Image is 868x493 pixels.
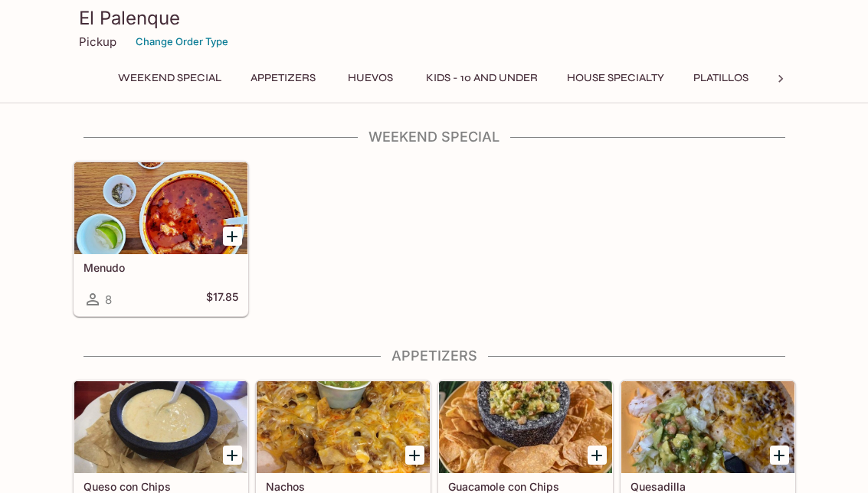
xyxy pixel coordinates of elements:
a: Menudo8$17.85 [74,162,248,316]
h4: Appetizers [73,348,796,364]
h5: Nachos [266,480,421,493]
button: Platillos [685,67,757,89]
h5: Guacamole con Chips [448,480,603,493]
div: Queso con Chips [74,381,247,473]
button: Appetizers [242,67,324,89]
h3: El Palenque [79,6,790,30]
button: Add Menudo [223,227,242,246]
h5: Queso con Chips [84,480,238,493]
h5: Menudo [84,261,238,274]
button: Kids - 10 and Under [418,67,546,89]
h5: Quesadilla [631,480,785,493]
button: Huevos [336,67,405,89]
div: Quesadilla [621,381,794,473]
button: Add Quesadilla [770,446,789,465]
div: Guacamole con Chips [439,381,612,473]
h5: $17.85 [206,290,238,309]
div: Menudo [74,162,247,254]
button: Add Queso con Chips [223,446,242,465]
button: Add Nachos [405,446,424,465]
button: Add Guacamole con Chips [588,446,607,465]
button: House Specialty [558,67,673,89]
span: 8 [105,292,112,307]
p: Pickup [79,34,116,49]
button: Change Order Type [129,30,235,54]
h4: Weekend Special [73,129,796,145]
button: Weekend Special [110,67,230,89]
div: Nachos [257,381,430,473]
